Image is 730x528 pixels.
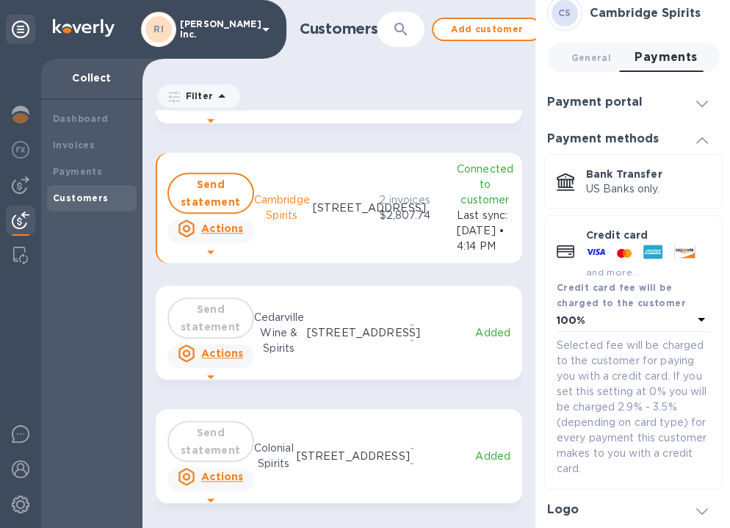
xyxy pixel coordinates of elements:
[586,167,710,181] p: Bank Transfer
[547,132,659,146] h3: Payment methods
[313,200,426,216] p: [STREET_ADDRESS]
[156,409,522,503] button: Send statementActionsColonial Spirits[STREET_ADDRESS]--Added
[557,314,586,326] b: 100%
[371,456,452,471] p: -
[53,166,102,177] b: Payments
[201,223,243,234] u: Actions
[6,15,35,44] div: Unpin categories
[53,70,131,85] p: Collect
[201,471,243,482] u: Actions
[475,449,510,464] p: Added
[590,7,720,21] h3: Cambridge Spirits
[181,176,241,211] span: Send statement
[558,7,571,18] b: CS
[180,19,253,40] p: [PERSON_NAME] Inc.
[457,162,513,208] p: Connected to customer
[371,317,452,333] p: -
[371,192,438,208] p: 2 invoices
[254,310,304,356] p: Cedarville Wine & Spirits
[635,47,698,68] span: Payments
[156,110,535,517] div: grid
[297,449,410,464] p: [STREET_ADDRESS]
[307,325,420,341] p: [STREET_ADDRESS]
[586,267,640,278] span: and more...
[53,19,115,37] img: Logo
[156,153,522,263] button: Send statementActionsCambridge Spirits[STREET_ADDRESS]2 invoices$2,807.74Connected to customerLas...
[371,441,452,456] p: -
[371,208,438,223] p: $2,807.74
[432,18,542,41] button: Add customer
[445,21,529,38] span: Add customer
[300,21,377,37] h1: Customers
[557,282,686,308] b: Credit card fee will be charged to the customer
[547,503,579,517] h3: Logo
[586,181,710,197] p: US Banks only.
[156,286,522,380] button: Send statementActionsCedarville Wine & Spirits[STREET_ADDRESS]--Added
[371,333,452,348] p: -
[53,192,109,203] b: Customers
[201,347,243,359] u: Actions
[53,140,95,151] b: Invoices
[53,113,109,124] b: Dashboard
[557,338,710,477] p: Selected fee will be charged to the customer for paying you with a credit card. If you set this s...
[457,208,513,254] p: Last sync: [DATE] • 4:14 PM
[254,192,310,223] p: Cambridge Spirits
[12,141,29,159] img: Foreign exchange
[547,95,643,109] h3: Payment portal
[167,173,254,214] button: Send statement
[254,441,294,471] p: Colonial Spirits
[180,90,213,102] p: Filter
[475,325,510,341] p: Added
[153,23,164,35] b: RI
[586,228,710,242] p: Credit card
[571,50,611,65] span: General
